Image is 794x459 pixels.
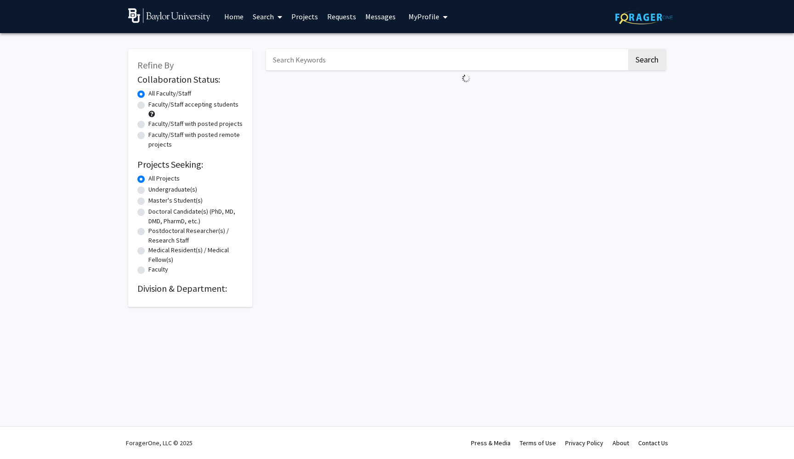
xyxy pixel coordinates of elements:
img: Loading [458,70,474,86]
h2: Projects Seeking: [137,159,243,170]
a: Privacy Policy [565,439,603,447]
label: Faculty/Staff with posted remote projects [148,130,243,149]
a: Home [220,0,248,33]
a: Search [248,0,287,33]
input: Search Keywords [266,49,627,70]
label: Undergraduate(s) [148,185,197,194]
h2: Division & Department: [137,283,243,294]
button: Search [628,49,666,70]
a: About [613,439,629,447]
span: Refine By [137,59,174,71]
label: Faculty [148,265,168,274]
img: ForagerOne Logo [615,10,673,24]
a: Terms of Use [520,439,556,447]
label: All Projects [148,174,180,183]
h2: Collaboration Status: [137,74,243,85]
a: Projects [287,0,323,33]
a: Contact Us [638,439,668,447]
span: My Profile [408,12,439,21]
label: Master's Student(s) [148,196,203,205]
label: All Faculty/Staff [148,89,191,98]
a: Press & Media [471,439,510,447]
label: Postdoctoral Researcher(s) / Research Staff [148,226,243,245]
label: Medical Resident(s) / Medical Fellow(s) [148,245,243,265]
nav: Page navigation [266,86,666,108]
iframe: Chat [7,418,39,452]
label: Faculty/Staff accepting students [148,100,238,109]
img: Baylor University Logo [128,8,210,23]
a: Requests [323,0,361,33]
label: Faculty/Staff with posted projects [148,119,243,129]
div: ForagerOne, LLC © 2025 [126,427,193,459]
label: Doctoral Candidate(s) (PhD, MD, DMD, PharmD, etc.) [148,207,243,226]
a: Messages [361,0,400,33]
